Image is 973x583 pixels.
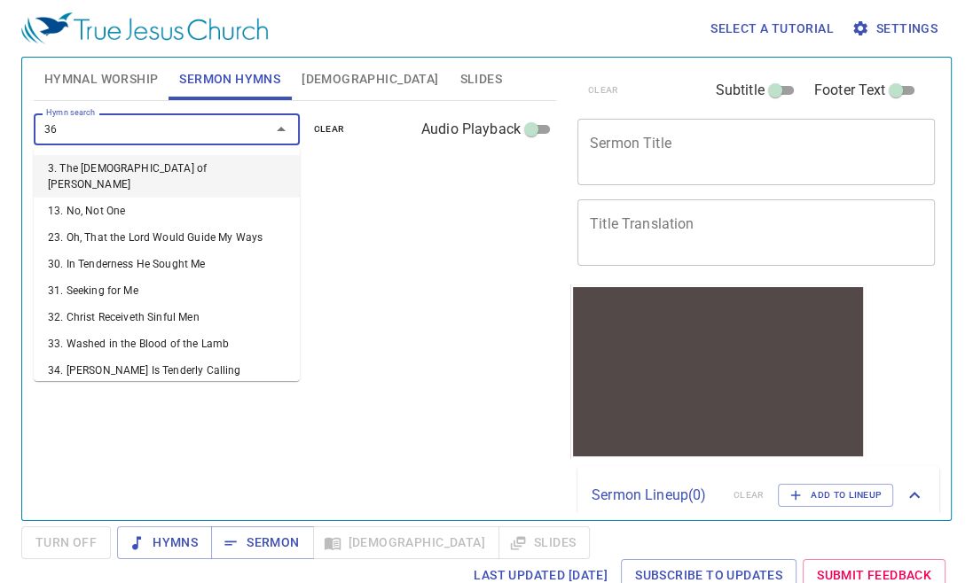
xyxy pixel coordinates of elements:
li: 31. Seeking for Me [34,277,300,304]
button: Select a tutorial [703,12,841,45]
span: Sermon [225,532,299,554]
p: Sermon Lineup ( 0 ) [592,485,719,506]
span: Hymnal Worship [44,68,159,90]
span: Subtitle [716,80,765,101]
iframe: from-child [570,284,866,459]
img: True Jesus Church [21,12,268,44]
span: Hymns [131,532,198,554]
span: Add to Lineup [789,487,882,503]
li: 23. Oh, That the Lord Would Guide My Ways [34,224,300,251]
button: Hymns [117,526,212,559]
span: Select a tutorial [710,18,834,40]
span: clear [314,121,345,137]
button: Settings [848,12,945,45]
li: 13. No, Not One [34,198,300,224]
span: Audio Playback [421,119,521,140]
button: Sermon [211,526,313,559]
button: clear [303,119,356,140]
li: 30. In Tenderness He Sought Me [34,251,300,277]
li: 34. [PERSON_NAME] Is Tenderly Calling [34,357,300,384]
span: Footer Text [814,80,886,101]
li: 33. Washed in the Blood of the Lamb [34,330,300,357]
li: 32. Christ Receiveth Sinful Men [34,304,300,330]
button: Close [269,117,294,142]
span: Sermon Hymns [179,68,280,90]
span: Settings [855,18,938,40]
span: [DEMOGRAPHIC_DATA] [302,68,438,90]
li: 3. The [DEMOGRAPHIC_DATA] of [PERSON_NAME] [34,155,300,198]
button: Add to Lineup [778,484,893,507]
div: Sermon Lineup(0)clearAdd to Lineup [577,466,939,525]
span: Slides [459,68,501,90]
